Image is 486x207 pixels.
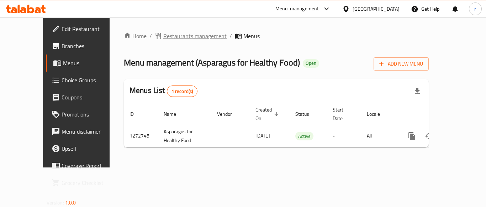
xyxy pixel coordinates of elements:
a: Edit Restaurant [46,20,124,37]
a: Menus [46,55,124,72]
a: Menu disclaimer [46,123,124,140]
a: Branches [46,37,124,55]
span: Edit Restaurant [62,25,118,33]
span: Promotions [62,110,118,119]
span: 1 record(s) [167,88,197,95]
span: Coverage Report [62,161,118,170]
span: Menu disclaimer [62,127,118,136]
a: Coverage Report [46,157,124,174]
a: Promotions [46,106,124,123]
button: more [403,128,421,145]
span: Menus [243,32,260,40]
span: Active [295,132,313,140]
span: r [474,5,476,13]
li: / [229,32,232,40]
th: Actions [398,103,477,125]
span: Coupons [62,93,118,102]
span: Start Date [333,105,353,123]
span: Choice Groups [62,76,118,84]
span: Branches [62,42,118,50]
span: [DATE] [255,131,270,140]
span: Grocery Checklist [62,178,118,187]
a: Choice Groups [46,72,124,89]
div: Export file [409,83,426,100]
div: Open [303,59,319,68]
span: Vendor [217,110,241,118]
button: Change Status [421,128,438,145]
span: Add New Menu [379,59,423,68]
a: Upsell [46,140,124,157]
td: Asparagus for Healthy Food [158,125,211,147]
span: Status [295,110,318,118]
div: Menu-management [275,5,319,13]
a: Restaurants management [155,32,227,40]
span: Open [303,60,319,66]
a: Coupons [46,89,124,106]
span: Restaurants management [163,32,227,40]
span: Upsell [62,144,118,153]
span: Created On [255,105,281,123]
div: [GEOGRAPHIC_DATA] [353,5,400,13]
a: Home [124,32,147,40]
li: / [149,32,152,40]
button: Add New Menu [374,57,429,71]
td: 1272745 [124,125,158,147]
td: All [361,125,398,147]
span: ID [130,110,143,118]
span: Locale [367,110,389,118]
nav: breadcrumb [124,32,429,40]
h2: Menus List [130,85,197,97]
a: Grocery Checklist [46,174,124,191]
span: Name [164,110,185,118]
span: Menu management ( Asparagus for Healthy Food ) [124,55,300,71]
td: - [327,125,361,147]
span: Menus [63,59,118,67]
table: enhanced table [124,103,477,148]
